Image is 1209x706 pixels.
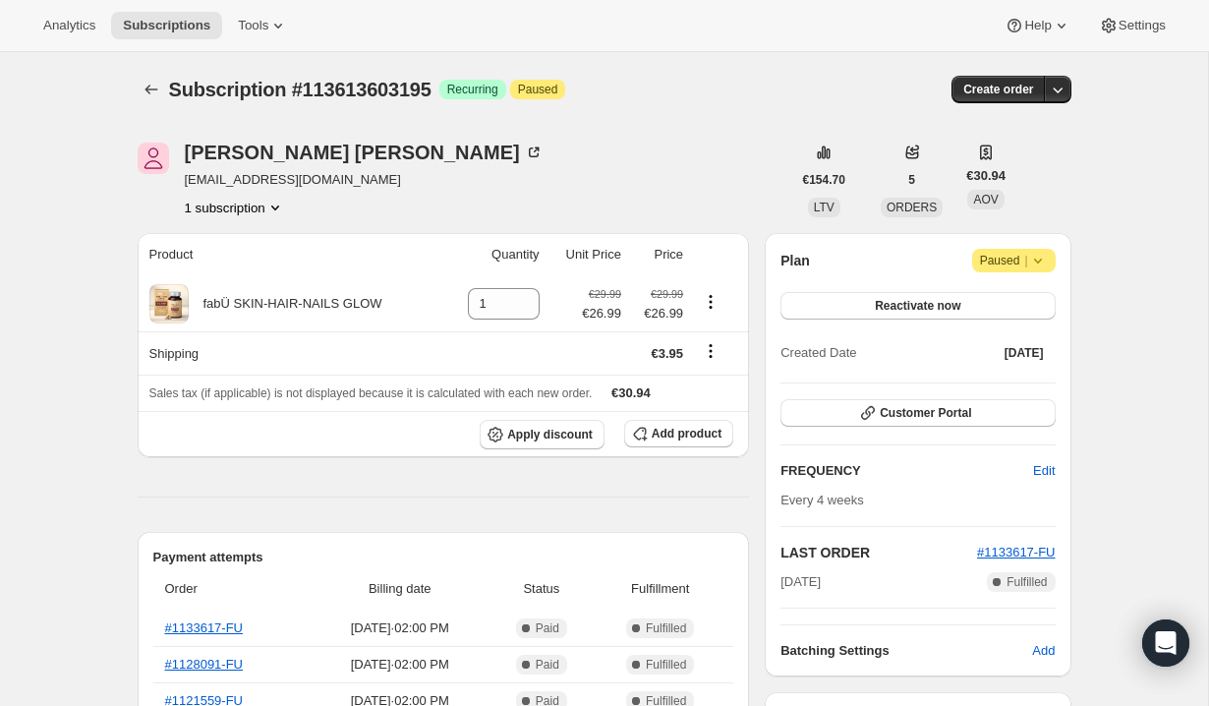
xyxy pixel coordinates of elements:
th: Price [627,233,689,276]
span: Fulfilled [646,657,686,673]
span: €26.99 [633,304,683,324]
button: #1133617-FU [977,543,1056,562]
span: €26.99 [582,304,621,324]
span: Fulfillment [599,579,721,599]
h6: Batching Settings [780,641,1032,661]
span: Edit [1033,461,1055,481]
th: Product [138,233,443,276]
span: Subscription #113613603195 [169,79,432,100]
span: Joanne Biggane [138,143,169,174]
span: [DATE] · 02:00 PM [316,655,485,675]
span: Add [1032,641,1055,661]
a: #1133617-FU [165,620,244,635]
span: Create order [963,82,1033,97]
span: Billing date [316,579,485,599]
span: Paused [980,251,1048,270]
span: €30.94 [611,385,651,400]
button: Settings [1087,12,1178,39]
span: Fulfilled [646,620,686,636]
span: Paused [518,82,558,97]
button: Edit [1021,455,1066,487]
span: Every 4 weeks [780,493,864,507]
button: Apply discount [480,420,604,449]
span: Add product [652,426,721,441]
span: Help [1024,18,1051,33]
button: [DATE] [993,339,1056,367]
button: Customer Portal [780,399,1055,427]
span: Paid [536,657,559,673]
button: €154.70 [791,166,857,194]
button: 5 [896,166,927,194]
a: #1133617-FU [977,545,1056,559]
span: Settings [1119,18,1166,33]
button: Product actions [185,198,285,217]
button: Tools [226,12,300,39]
span: Created Date [780,343,856,363]
h2: Plan [780,251,810,270]
button: Reactivate now [780,292,1055,320]
button: Subscriptions [111,12,222,39]
span: ORDERS [887,201,937,214]
span: LTV [814,201,835,214]
th: Shipping [138,331,443,375]
button: Subscriptions [138,76,165,103]
span: [EMAIL_ADDRESS][DOMAIN_NAME] [185,170,544,190]
span: AOV [973,193,998,206]
span: Tools [238,18,268,33]
img: product img [149,284,189,324]
button: Create order [951,76,1045,103]
div: fabÜ SKIN-HAIR-NAILS GLOW [189,294,382,314]
span: 5 [908,172,915,188]
span: Subscriptions [123,18,210,33]
th: Unit Price [546,233,627,276]
span: Paid [536,620,559,636]
a: #1128091-FU [165,657,244,672]
span: Fulfilled [1007,574,1047,590]
div: Open Intercom Messenger [1142,619,1189,667]
span: [DATE] [780,572,821,592]
span: €3.95 [652,346,684,361]
h2: Payment attempts [153,548,734,567]
span: Sales tax (if applicable) is not displayed because it is calculated with each new order. [149,386,593,400]
span: €154.70 [803,172,845,188]
th: Quantity [443,233,546,276]
span: Apply discount [507,427,593,442]
span: €30.94 [966,166,1006,186]
button: Add [1020,635,1066,667]
h2: FREQUENCY [780,461,1033,481]
button: Shipping actions [695,340,726,362]
span: | [1024,253,1027,268]
button: Add product [624,420,733,447]
span: Customer Portal [880,405,971,421]
span: [DATE] [1005,345,1044,361]
button: Analytics [31,12,107,39]
th: Order [153,567,310,611]
span: [DATE] · 02:00 PM [316,618,485,638]
small: €29.99 [589,288,621,300]
span: Status [496,579,588,599]
small: €29.99 [651,288,683,300]
h2: LAST ORDER [780,543,977,562]
button: Product actions [695,291,726,313]
button: Help [993,12,1082,39]
span: Recurring [447,82,498,97]
span: Reactivate now [875,298,960,314]
span: Analytics [43,18,95,33]
div: [PERSON_NAME] [PERSON_NAME] [185,143,544,162]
